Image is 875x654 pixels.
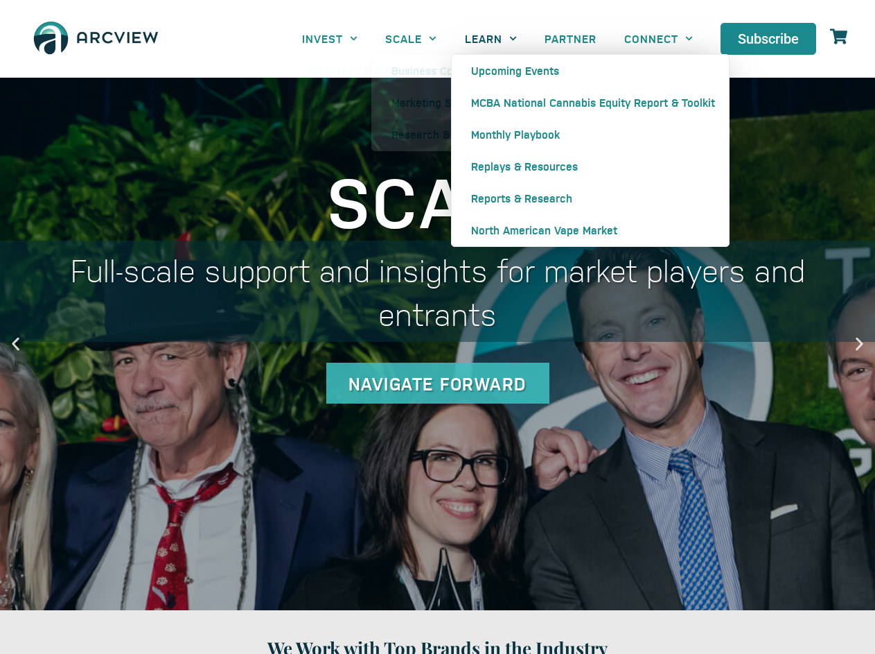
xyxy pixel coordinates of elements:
a: INVEST [288,23,371,54]
a: Replays & Resources [452,150,729,182]
a: Monthly Playbook [452,119,729,150]
a: Upcoming Events [452,55,729,87]
a: Principal Investment Opportunities / Funds [289,87,538,119]
a: Brokerage & Advisory Services [289,55,538,87]
a: PARTNER [531,23,610,54]
a: SCALE [371,23,450,54]
ul: SCALE [371,54,508,151]
a: Marketing Services [372,87,507,119]
div: Previous slide [7,335,24,352]
ul: INVEST [288,54,539,119]
div: Navigate Forward [326,363,549,404]
div: Next slide [851,335,868,352]
a: North American Vape Market [452,214,729,246]
img: The Arcview Group [28,14,164,64]
a: LEARN [451,23,531,54]
a: Business Consulting [372,55,507,87]
a: MCBA National Cannabis Equity Report & Toolkit [452,87,729,119]
a: CONNECT [610,23,707,54]
a: Subscribe [721,23,816,55]
a: Research & Insights [372,119,507,150]
a: Reports & Research [452,182,729,214]
nav: Menu [288,23,707,54]
span: Subscribe [738,32,799,46]
ul: LEARN [451,54,730,247]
